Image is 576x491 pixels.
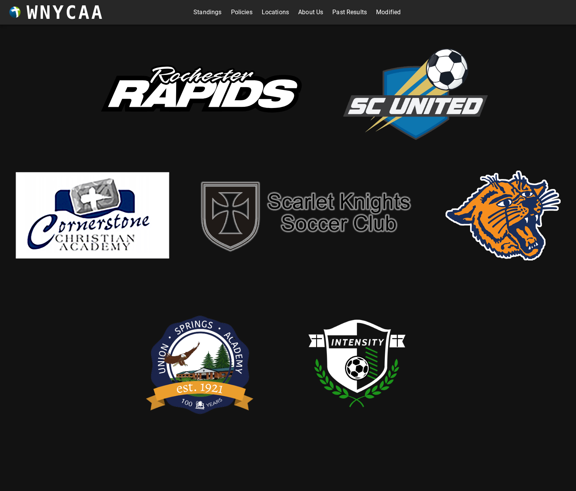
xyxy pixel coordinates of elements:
a: Modified [376,6,401,18]
a: Locations [262,6,289,18]
img: rsd.png [446,171,561,260]
h3: WNYCAA [26,2,104,23]
img: sk.png [192,174,423,257]
a: Policies [231,6,253,18]
img: intensity.png [281,286,434,440]
img: rapids.svg [85,50,315,135]
img: scUnited.png [338,40,492,145]
img: usa.png [142,304,257,423]
img: wnycaaBall.png [9,7,21,18]
a: Standings [193,6,221,18]
a: Past Results [332,6,367,18]
img: cornerstone.png [16,172,169,259]
a: About Us [298,6,323,18]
